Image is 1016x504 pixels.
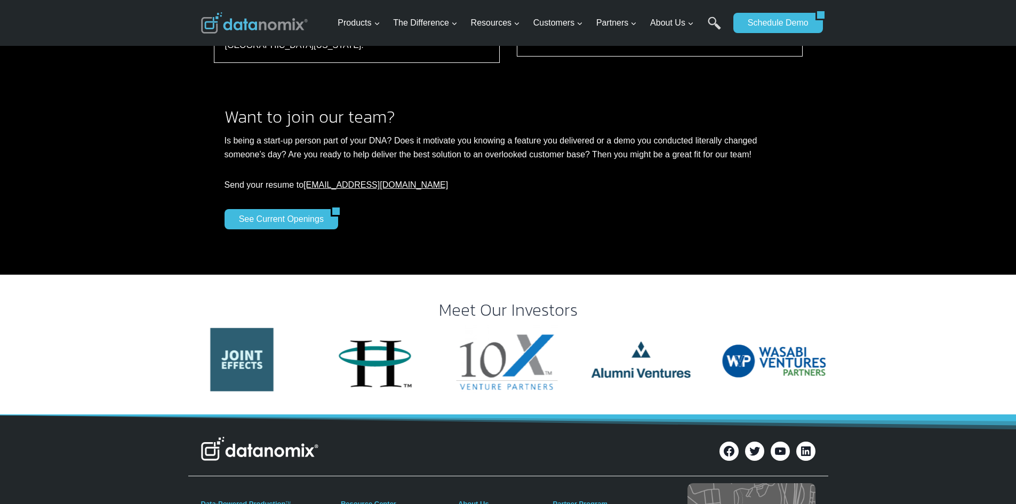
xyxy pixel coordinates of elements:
img: 10X Venture Partners [457,325,560,394]
span: Partners [596,16,637,30]
img: Wasabi Ventures [723,325,826,394]
p: Send your resume to [225,178,792,192]
p: Is being a start-up person part of your DNA? Does it motivate you knowing a feature you delivered... [225,134,792,161]
a: [EMAIL_ADDRESS][DOMAIN_NAME] [303,180,448,189]
div: 6 of 11 [723,325,826,394]
span: Products [338,16,380,30]
h2: Want to join our team? [225,108,792,125]
span: The Difference [393,16,458,30]
img: Datanomix Logo [201,437,318,460]
img: Datanomix [201,12,308,34]
a: See Current Openings [225,209,331,229]
h2: Meet Our Investors [201,301,815,318]
img: Alumni Ventures [589,325,693,394]
a: Search [708,17,721,41]
span: Customers [533,16,583,30]
img: Join Effects [190,325,294,394]
a: Schedule Demo [733,13,815,33]
div: 5 of 11 [589,325,693,394]
nav: Primary Navigation [333,6,728,41]
div: 2 of 11 [190,325,294,394]
img: Hub Angels [323,325,427,394]
div: 4 of 11 [457,325,560,394]
iframe: Popup CTA [5,285,171,499]
span: Resources [471,16,520,30]
div: Photo Gallery Carousel [190,325,826,394]
span: About Us [650,16,694,30]
div: 3 of 11 [323,325,427,394]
